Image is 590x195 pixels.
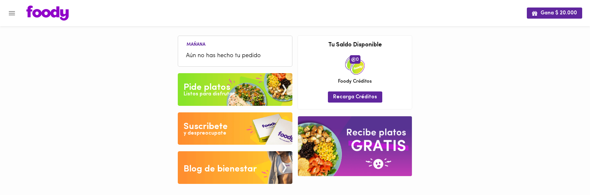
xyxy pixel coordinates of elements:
div: Suscribete [184,120,228,133]
div: Blog de bienestar [184,163,257,176]
img: Pide un Platos [178,73,292,106]
img: logo.png [26,6,69,21]
img: referral-banner.png [298,116,412,176]
span: Foody Créditos [338,78,372,85]
li: Mañana [181,41,211,47]
button: Gana $ 20.000 [527,8,582,18]
span: 0 [350,55,360,64]
button: Recarga Créditos [328,91,382,102]
div: Pide platos [184,81,230,94]
div: Listos para disfrutar [184,90,234,98]
button: Menu [4,5,20,21]
span: Gana $ 20.000 [532,10,577,16]
span: Aún no has hecho tu pedido [186,52,284,60]
h3: Tu Saldo Disponible [303,42,407,49]
div: y despreocupate [184,130,226,137]
img: credits-package.png [345,55,365,75]
img: foody-creditos.png [351,57,356,62]
img: Disfruta bajar de peso [178,112,292,145]
span: Recarga Créditos [333,94,377,100]
img: Blog de bienestar [178,151,292,184]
